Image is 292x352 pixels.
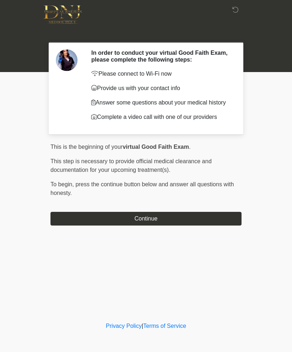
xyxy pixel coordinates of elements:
[43,5,82,24] img: DNJ Med Boutique Logo
[91,84,231,93] p: Provide us with your contact info
[50,181,75,187] span: To begin,
[50,181,234,196] span: press the continue button below and answer all questions with honesty.
[123,144,189,150] strong: virtual Good Faith Exam
[143,323,186,329] a: Terms of Service
[56,49,78,71] img: Agent Avatar
[189,144,190,150] span: .
[91,70,231,78] p: Please connect to Wi-Fi now
[50,144,123,150] span: This is the beginning of your
[91,98,231,107] p: Answer some questions about your medical history
[50,158,212,173] span: This step is necessary to provide official medical clearance and documentation for your upcoming ...
[45,26,247,39] h1: ‎ ‎
[142,323,143,329] a: |
[50,212,242,226] button: Continue
[91,113,231,121] p: Complete a video call with one of our providers
[106,323,142,329] a: Privacy Policy
[91,49,231,63] h2: In order to conduct your virtual Good Faith Exam, please complete the following steps:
